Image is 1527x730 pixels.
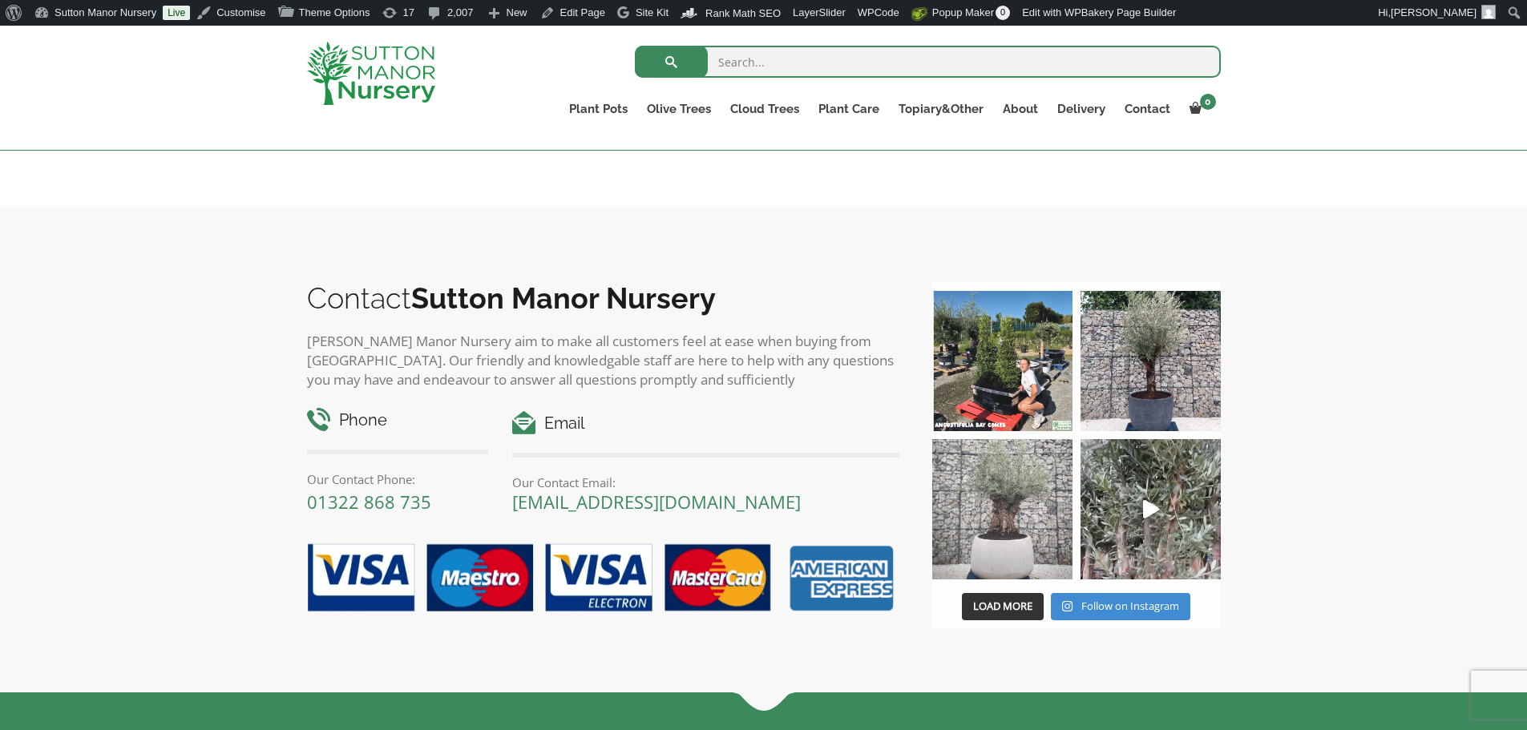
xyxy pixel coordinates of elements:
img: Check out this beauty we potted at our nursery today ❤️‍🔥 A huge, ancient gnarled Olive tree plan... [932,439,1073,579]
a: Live [163,6,190,20]
p: Our Contact Phone: [307,470,489,489]
span: 0 [1200,94,1216,110]
a: Play [1081,439,1221,579]
svg: Play [1143,500,1159,518]
a: Plant Care [809,98,889,120]
img: logo [307,42,435,105]
input: Search... [635,46,1221,78]
p: [PERSON_NAME] Manor Nursery aim to make all customers feel at ease when buying from [GEOGRAPHIC_D... [307,332,900,389]
button: Load More [962,593,1044,620]
a: 01322 868 735 [307,490,431,514]
a: Plant Pots [559,98,637,120]
b: Sutton Manor Nursery [411,281,716,315]
p: Our Contact Email: [512,473,899,492]
span: Rank Math SEO [705,7,781,19]
h4: Phone [307,408,489,433]
h2: Contact [307,281,900,315]
a: Cloud Trees [721,98,809,120]
img: A beautiful multi-stem Spanish Olive tree potted in our luxurious fibre clay pots 😍😍 [1081,291,1221,431]
svg: Instagram [1062,600,1073,612]
span: [PERSON_NAME] [1391,6,1477,18]
a: Delivery [1048,98,1115,120]
img: New arrivals Monday morning of beautiful olive trees 🤩🤩 The weather is beautiful this summer, gre... [1081,439,1221,579]
a: About [993,98,1048,120]
span: Site Kit [636,6,669,18]
a: 0 [1180,98,1221,120]
a: Topiary&Other [889,98,993,120]
span: 0 [996,6,1010,20]
img: payment-options.png [295,534,900,623]
h4: Email [512,411,899,436]
span: Load More [973,599,1032,613]
a: Olive Trees [637,98,721,120]
a: Contact [1115,98,1180,120]
a: Instagram Follow on Instagram [1051,593,1190,620]
img: Our elegant & picturesque Angustifolia Cones are an exquisite addition to your Bay Tree collectio... [932,291,1073,431]
span: Follow on Instagram [1081,599,1179,613]
a: [EMAIL_ADDRESS][DOMAIN_NAME] [512,490,801,514]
